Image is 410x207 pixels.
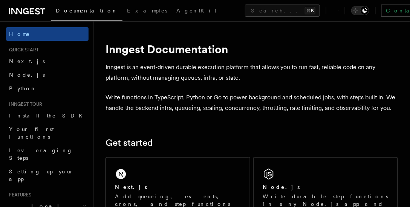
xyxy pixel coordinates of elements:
span: Next.js [9,58,45,64]
a: Leveraging Steps [6,144,89,165]
a: Install the SDK [6,109,89,122]
a: Setting up your app [6,165,89,186]
a: Get started [106,137,153,148]
a: Your first Functions [6,122,89,144]
a: Node.js [6,68,89,82]
kbd: ⌘K [305,7,315,14]
span: Python [9,85,37,91]
span: Examples [127,8,167,14]
h2: Node.js [263,183,300,191]
button: Search...⌘K [245,5,320,17]
h1: Inngest Documentation [106,42,398,56]
span: Setting up your app [9,168,74,182]
p: Write functions in TypeScript, Python or Go to power background and scheduled jobs, with steps bu... [106,92,398,113]
p: Inngest is an event-driven durable execution platform that allows you to run fast, reliable code ... [106,62,398,83]
span: Features [6,192,31,198]
span: Your first Functions [9,126,54,140]
a: Documentation [51,2,122,21]
span: Install the SDK [9,113,87,119]
span: Quick start [6,47,39,53]
span: Node.js [9,72,45,78]
span: Home [9,30,30,38]
span: AgentKit [176,8,216,14]
a: Next.js [6,54,89,68]
a: Examples [122,2,172,20]
a: AgentKit [172,2,221,20]
a: Home [6,27,89,41]
h2: Next.js [115,183,147,191]
span: Inngest tour [6,101,42,107]
button: Toggle dark mode [351,6,369,15]
span: Documentation [56,8,118,14]
span: Leveraging Steps [9,147,73,161]
a: Python [6,82,89,95]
